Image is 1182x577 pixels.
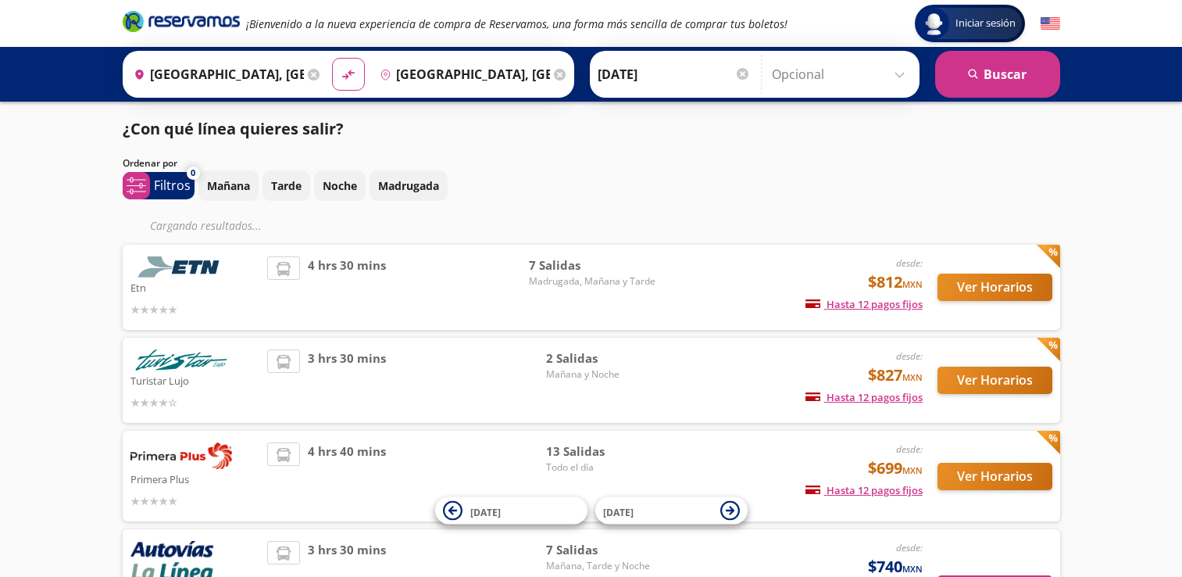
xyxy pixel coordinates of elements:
span: Madrugada, Mañana y Tarde [529,274,655,288]
small: MXN [902,371,923,383]
img: Primera Plus [130,443,232,469]
p: Filtros [154,176,191,195]
input: Elegir Fecha [598,55,751,94]
span: 4 hrs 30 mins [308,256,386,318]
span: $827 [868,364,923,387]
img: Turistar Lujo [130,349,232,371]
span: 2 Salidas [546,349,655,367]
button: Ver Horarios [937,367,1052,394]
button: Buscar [935,51,1060,98]
button: Ver Horarios [937,274,1052,301]
i: Brand Logo [123,9,240,33]
span: 3 hrs 30 mins [308,349,386,411]
small: MXN [902,563,923,575]
p: ¿Con qué línea quieres salir? [123,117,344,141]
span: Hasta 12 pagos fijos [805,390,923,404]
input: Buscar Origen [127,55,304,94]
em: desde: [896,256,923,270]
em: Cargando resultados ... [150,218,262,233]
button: Madrugada [370,170,448,201]
span: Iniciar sesión [949,16,1022,31]
span: 7 Salidas [546,541,655,559]
input: Opcional [772,55,912,94]
button: [DATE] [595,497,748,525]
em: desde: [896,349,923,363]
small: MXN [902,464,923,476]
p: Madrugada [378,177,439,194]
span: 13 Salidas [546,443,655,461]
span: $812 [868,271,923,294]
a: Brand Logo [123,9,240,38]
p: Noche [323,177,357,194]
span: Mañana y Noche [546,367,655,382]
em: ¡Bienvenido a la nueva experiencia de compra de Reservamos, una forma más sencilla de comprar tus... [246,16,787,31]
input: Buscar Destino [373,55,550,94]
span: Todo el día [546,461,655,475]
button: Ver Horarios [937,463,1052,490]
p: Tarde [271,177,302,194]
button: 0Filtros [123,172,195,199]
button: Tarde [262,170,310,201]
button: English [1041,14,1060,34]
p: Etn [130,278,260,296]
em: desde: [896,443,923,456]
span: [DATE] [603,505,634,518]
span: 4 hrs 40 mins [308,443,386,510]
p: Ordenar por [123,156,177,170]
p: Mañana [207,177,250,194]
span: 0 [191,167,195,180]
em: desde: [896,541,923,554]
p: Turistar Lujo [130,371,260,389]
p: Primera Plus [130,469,260,488]
button: Noche [314,170,366,201]
button: [DATE] [435,497,587,525]
small: MXN [902,278,923,290]
span: 7 Salidas [529,256,655,274]
img: Etn [130,256,232,278]
span: Mañana, Tarde y Noche [546,559,655,573]
span: Hasta 12 pagos fijos [805,483,923,497]
span: [DATE] [470,505,501,518]
button: Mañana [198,170,259,201]
span: Hasta 12 pagos fijos [805,297,923,311]
span: $699 [868,457,923,480]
